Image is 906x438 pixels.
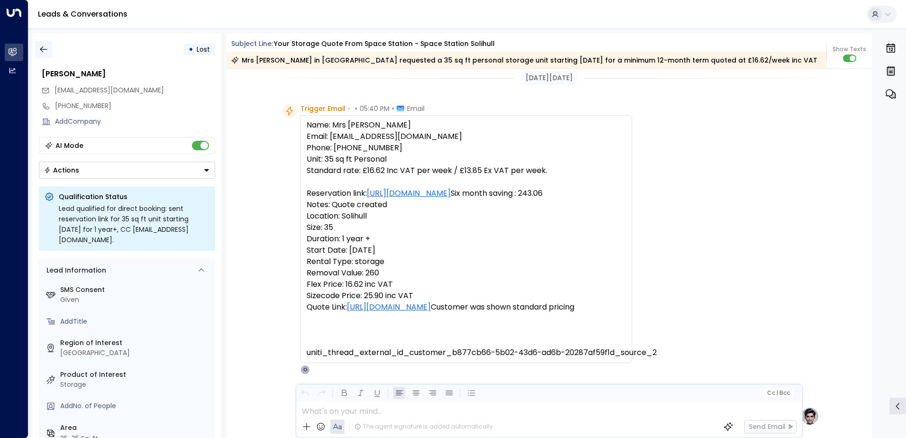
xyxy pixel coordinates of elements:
[60,423,211,433] label: Area
[42,68,215,80] div: [PERSON_NAME]
[60,370,211,380] label: Product of Interest
[300,365,310,374] div: O
[348,104,350,113] span: •
[307,119,626,358] pre: Name: Mrs [PERSON_NAME] Email: [EMAIL_ADDRESS][DOMAIN_NAME] Phone: [PHONE_NUMBER] Unit: 35 sq ft ...
[197,45,210,54] span: Lost
[767,390,789,396] span: Cc Bcc
[360,104,390,113] span: 05:40 PM
[763,389,793,398] button: Cc|Bcc
[38,9,127,19] a: Leads & Conversations
[55,101,215,111] div: [PHONE_NUMBER]
[833,45,866,54] span: Show Texts
[355,104,357,113] span: •
[60,338,211,348] label: Region of Interest
[55,117,215,127] div: AddCompany
[392,104,394,113] span: •
[522,71,577,85] div: [DATE][DATE]
[60,295,211,305] div: Given
[231,39,273,48] span: Subject Line:
[44,166,79,174] div: Actions
[55,141,83,150] div: AI Mode
[299,387,311,399] button: Undo
[316,387,327,399] button: Redo
[776,390,778,396] span: |
[800,407,819,426] img: profile-logo.png
[354,422,493,431] div: The agent signature is added automatically
[60,348,211,358] div: [GEOGRAPHIC_DATA]
[367,188,451,199] a: [URL][DOMAIN_NAME]
[39,162,215,179] div: Button group with a nested menu
[60,401,211,411] div: AddNo. of People
[43,265,106,275] div: Lead Information
[231,55,817,65] div: Mrs [PERSON_NAME] in [GEOGRAPHIC_DATA] requested a 35 sq ft personal storage unit starting [DATE]...
[59,192,209,201] p: Qualification Status
[347,301,431,313] a: [URL][DOMAIN_NAME]
[59,203,209,245] div: Lead qualified for direct booking: sent reservation link for 35 sq ft unit starting [DATE] for 1 ...
[189,41,193,58] div: •
[60,380,211,390] div: Storage
[60,317,211,327] div: AddTitle
[54,85,164,95] span: [EMAIL_ADDRESS][DOMAIN_NAME]
[407,104,425,113] span: Email
[274,39,495,49] div: Your storage quote from Space Station - Space Station Solihull
[54,85,164,95] span: nicphillips4@hotmail.com
[60,285,211,295] label: SMS Consent
[300,104,345,113] span: Trigger Email
[39,162,215,179] button: Actions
